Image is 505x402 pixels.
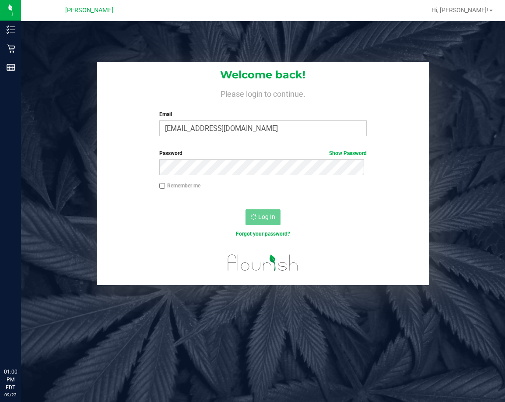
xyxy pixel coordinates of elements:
a: Show Password [329,150,367,156]
inline-svg: Reports [7,63,15,72]
label: Email [159,110,367,118]
h4: Please login to continue. [97,88,428,98]
span: [PERSON_NAME] [65,7,113,14]
button: Log In [245,209,281,225]
a: Forgot your password? [236,231,290,237]
h1: Welcome back! [97,69,428,81]
input: Remember me [159,183,165,189]
label: Remember me [159,182,200,190]
span: Password [159,150,182,156]
span: Log In [258,213,275,220]
img: flourish_logo.svg [221,247,304,279]
p: 01:00 PM EDT [4,368,17,391]
inline-svg: Inventory [7,25,15,34]
p: 09/22 [4,391,17,398]
span: Hi, [PERSON_NAME]! [431,7,488,14]
inline-svg: Retail [7,44,15,53]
